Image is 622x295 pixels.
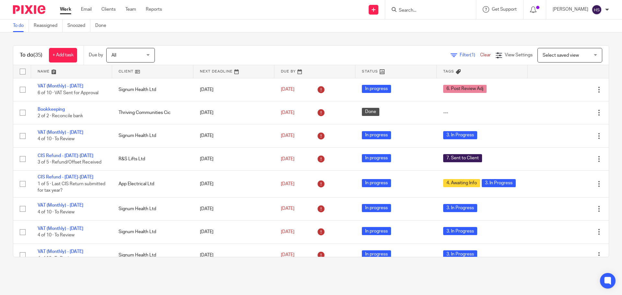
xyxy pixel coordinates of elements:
span: 3. In Progress [443,131,477,139]
span: 1 of 5 · Last CIS Return submitted for tax year? [38,182,105,193]
span: Tags [443,70,454,73]
h1: To do [20,52,42,59]
a: Team [125,6,136,13]
input: Search [398,8,456,14]
a: VAT (Monthly) - [DATE] [38,130,83,135]
td: App Electrical Ltd [112,171,193,197]
span: 3. In Progress [443,250,477,258]
a: VAT (Monthly) - [DATE] [38,84,83,88]
a: To do [13,19,29,32]
span: 3 of 5 · Refund/Offset Received [38,160,101,165]
span: In progress [362,179,391,187]
td: [DATE] [193,244,274,267]
span: 6 of 10 · VAT Sent for Approval [38,91,98,95]
span: 2 of 2 · Reconcile bank [38,114,83,118]
div: --- [443,109,521,116]
td: [DATE] [193,101,274,124]
a: CIS Refund - [DATE]-[DATE] [38,153,93,158]
a: Bookkeeping [38,107,65,112]
span: 6. Post Review Adj [443,85,487,93]
span: 4 of 10 · To Review [38,256,75,261]
span: [DATE] [281,110,294,115]
a: VAT (Monthly) - [DATE] [38,249,83,254]
span: 4. Awaiting Info [443,179,480,187]
span: [DATE] [281,207,294,211]
span: 3. In Progress [482,179,516,187]
p: [PERSON_NAME] [553,6,588,13]
span: 3. In Progress [443,227,477,235]
span: [DATE] [281,182,294,186]
span: (35) [33,52,42,58]
span: 4 of 10 · To Review [38,233,75,237]
img: svg%3E [592,5,602,15]
td: [DATE] [193,197,274,220]
span: 4 of 10 · To Review [38,210,75,214]
span: Select saved view [543,53,579,58]
span: [DATE] [281,157,294,161]
span: In progress [362,131,391,139]
p: Due by [89,52,103,58]
td: Signum Health Ltd [112,124,193,147]
a: VAT (Monthly) - [DATE] [38,226,83,231]
a: Snoozed [67,19,90,32]
span: [DATE] [281,87,294,92]
span: All [111,53,116,58]
a: VAT (Monthly) - [DATE] [38,203,83,208]
td: [DATE] [193,124,274,147]
td: R&S Lifts Ltd [112,147,193,170]
img: Pixie [13,5,45,14]
span: In progress [362,154,391,162]
span: (1) [470,53,475,57]
span: 4 of 10 · To Review [38,137,75,142]
td: Signum Health Ltd [112,244,193,267]
td: Signum Health Ltd [112,197,193,220]
a: Done [95,19,111,32]
a: Clear [480,53,491,57]
span: In progress [362,227,391,235]
a: Reports [146,6,162,13]
td: Thriving Communities Cic [112,101,193,124]
a: Email [81,6,92,13]
span: In progress [362,250,391,258]
a: Reassigned [34,19,63,32]
td: Signum Health Ltd [112,78,193,101]
span: Get Support [492,7,517,12]
a: Clients [101,6,116,13]
span: [DATE] [281,253,294,257]
a: + Add task [49,48,77,62]
td: [DATE] [193,78,274,101]
td: Signum Health Ltd [112,221,193,244]
span: [DATE] [281,230,294,234]
span: Filter [460,53,480,57]
span: View Settings [505,53,533,57]
td: [DATE] [193,171,274,197]
a: CIS Refund - [DATE]-[DATE] [38,175,93,179]
span: In progress [362,204,391,212]
span: 7. Sent to Client [443,154,482,162]
a: Work [60,6,71,13]
span: In progress [362,85,391,93]
span: Done [362,108,379,116]
span: 3. In Progress [443,204,477,212]
td: [DATE] [193,147,274,170]
td: [DATE] [193,221,274,244]
span: [DATE] [281,133,294,138]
